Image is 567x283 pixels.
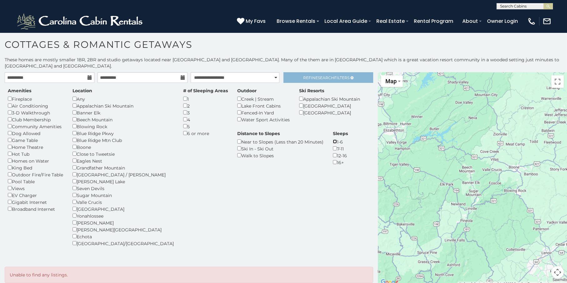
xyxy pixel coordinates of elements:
[411,16,456,27] a: Rental Program
[183,102,228,109] div: 2
[73,178,174,185] div: [PERSON_NAME] Lake
[73,150,174,157] div: Close to Tweetsie
[73,226,174,233] div: [PERSON_NAME][GEOGRAPHIC_DATA]
[73,164,174,171] div: Grandfather Mountain
[237,138,324,145] div: Near to Slopes (Less than 20 Minutes)
[73,137,174,144] div: Blue Ridge Mtn Club
[16,12,145,31] img: White-1-2.png
[73,233,174,240] div: Echota
[73,95,174,102] div: Any
[299,109,360,116] div: [GEOGRAPHIC_DATA]
[237,152,324,159] div: Walk to Slopes
[183,88,228,94] label: # of Sleeping Areas
[73,123,174,130] div: Blowing Rock
[8,88,31,94] label: Amenities
[8,164,63,171] div: King Bed
[8,116,63,123] div: Club Membership
[299,88,324,94] label: Ski Resorts
[237,17,267,25] a: My Favs
[381,75,403,87] button: Change map style
[73,205,174,212] div: [GEOGRAPHIC_DATA]
[551,266,564,279] button: Map camera controls
[183,123,228,130] div: 5
[183,95,228,102] div: 1
[246,17,266,25] span: My Favs
[183,130,228,137] div: 6 or more
[8,130,63,137] div: Dog Allowed
[333,130,348,137] label: Sleeps
[73,171,174,178] div: [GEOGRAPHIC_DATA] / [PERSON_NAME]
[303,75,349,80] span: Refine Filters
[527,17,536,26] img: phone-regular-white.png
[8,109,63,116] div: 3-D Walkthrough
[551,75,564,88] button: Toggle fullscreen view
[8,123,63,130] div: Community Amenities
[8,199,63,205] div: Gigabit Internet
[8,137,63,144] div: Game Table
[8,178,63,185] div: Pool Table
[237,88,257,94] label: Outdoor
[237,102,290,109] div: Lake Front Cabins
[8,95,63,102] div: Fireplace
[73,144,174,150] div: Boone
[373,16,408,27] a: Real Estate
[73,212,174,219] div: Yonahlossee
[333,145,348,152] div: 7-11
[183,116,228,123] div: 4
[321,16,370,27] a: Local Area Guide
[73,102,174,109] div: Appalachian Ski Mountain
[73,88,92,94] label: Location
[283,72,373,83] a: RefineSearchFilters
[73,199,174,205] div: Valle Crucis
[333,138,348,145] div: 1-6
[318,75,334,80] span: Search
[73,192,174,199] div: Sugar Mountain
[8,144,63,150] div: Home Theatre
[299,95,360,102] div: Appalachian Ski Mountain
[8,102,63,109] div: Air Conditioning
[237,130,280,137] label: Distance to Slopes
[385,78,397,84] span: Map
[459,16,481,27] a: About
[73,157,174,164] div: Eagles Nest
[73,240,174,247] div: [GEOGRAPHIC_DATA]/[GEOGRAPHIC_DATA]
[237,116,290,123] div: Water Sport Activities
[73,185,174,192] div: Seven Devils
[73,130,174,137] div: Blue Ridge Pkwy
[73,219,174,226] div: [PERSON_NAME]
[237,95,290,102] div: Creek | Stream
[8,157,63,164] div: Homes on Water
[8,150,63,157] div: Hot Tub
[299,102,360,109] div: [GEOGRAPHIC_DATA]
[8,192,63,199] div: EV Charger
[484,16,521,27] a: Owner Login
[333,159,348,166] div: 16+
[543,17,551,26] img: mail-regular-white.png
[237,109,290,116] div: Fenced-In Yard
[73,116,174,123] div: Beech Mountain
[8,205,63,212] div: Broadband Internet
[73,109,174,116] div: Banner Elk
[183,109,228,116] div: 3
[273,16,319,27] a: Browse Rentals
[8,171,63,178] div: Outdoor Fire/Fire Table
[8,185,63,192] div: Views
[237,145,324,152] div: Ski In - Ski Out
[333,152,348,159] div: 12-16
[10,272,368,278] p: Unable to find any listings.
